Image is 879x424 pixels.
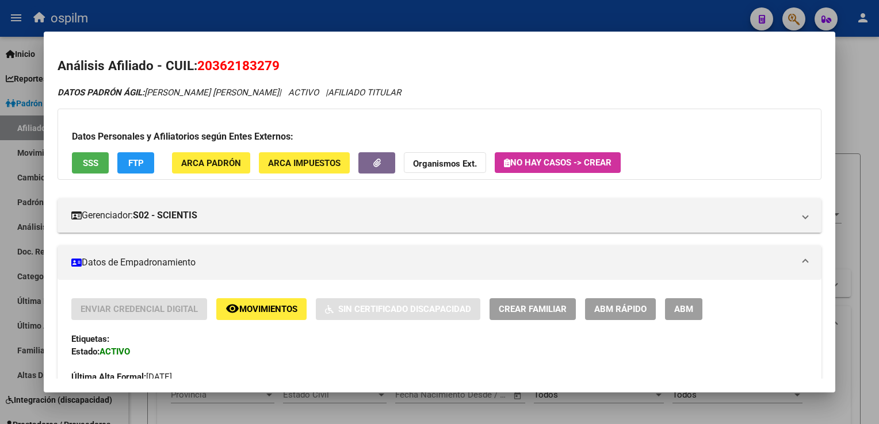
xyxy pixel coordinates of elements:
button: ARCA Impuestos [259,152,350,174]
span: Sin Certificado Discapacidad [338,304,471,315]
button: No hay casos -> Crear [495,152,621,173]
strong: ACTIVO [100,346,130,357]
button: Enviar Credencial Digital [71,298,207,319]
iframe: Intercom live chat [840,385,867,413]
span: SSS [83,158,98,168]
button: Sin Certificado Discapacidad [316,298,480,319]
i: | ACTIVO | [58,87,401,98]
button: Crear Familiar [490,298,576,319]
span: ARCA Impuestos [268,158,341,168]
span: Movimientos [239,304,297,315]
button: ABM Rápido [585,298,656,319]
mat-expansion-panel-header: Gerenciador:S02 - SCIENTIS [58,198,821,233]
button: ARCA Padrón [172,152,250,174]
button: SSS [72,152,109,174]
span: 20362183279 [197,58,280,73]
span: [DATE] [71,372,172,382]
span: ARCA Padrón [181,158,241,168]
span: ABM Rápido [594,304,647,315]
strong: DATOS PADRÓN ÁGIL: [58,87,144,98]
span: Crear Familiar [499,304,567,315]
h3: Datos Personales y Afiliatorios según Entes Externos: [72,130,807,144]
span: Enviar Credencial Digital [81,304,198,315]
strong: Última Alta Formal: [71,372,146,382]
button: Movimientos [216,298,307,319]
span: FTP [128,158,144,168]
mat-panel-title: Gerenciador: [71,209,793,222]
button: FTP [117,152,154,174]
button: Organismos Ext. [404,152,486,174]
span: AFILIADO TITULAR [328,87,401,98]
span: No hay casos -> Crear [504,157,612,168]
h2: Análisis Afiliado - CUIL: [58,56,821,76]
button: ABM [665,298,702,319]
strong: Organismos Ext. [413,159,477,169]
span: [PERSON_NAME] [PERSON_NAME] [58,87,279,98]
span: ABM [674,304,693,315]
mat-expansion-panel-header: Datos de Empadronamiento [58,245,821,280]
mat-panel-title: Datos de Empadronamiento [71,256,793,269]
strong: Estado: [71,346,100,357]
mat-icon: remove_red_eye [226,302,239,315]
strong: Etiquetas: [71,334,109,344]
strong: S02 - SCIENTIS [133,209,197,222]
